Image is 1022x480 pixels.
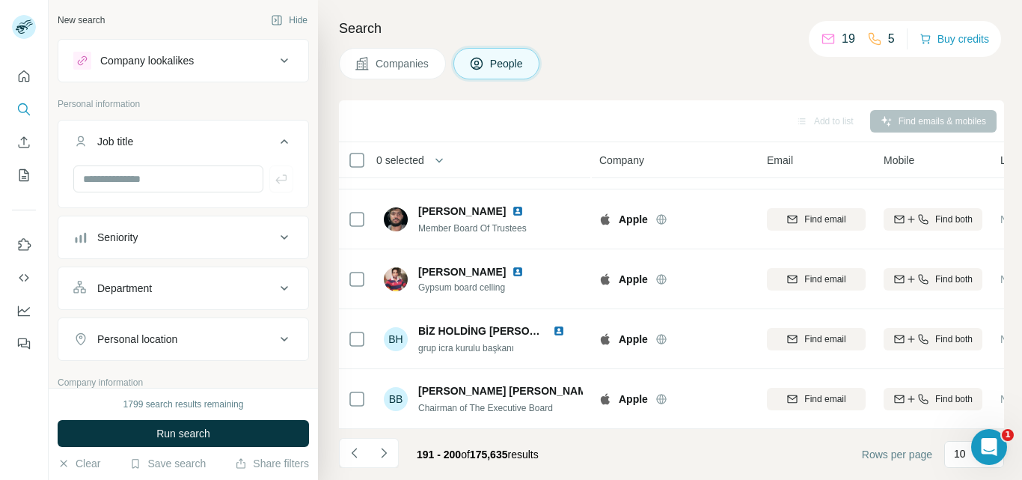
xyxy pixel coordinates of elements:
[417,449,461,461] span: 191 - 200
[884,268,982,291] button: Find both
[418,383,597,398] span: [PERSON_NAME] [PERSON_NAME]
[12,129,36,156] button: Enrich CSV
[156,426,210,441] span: Run search
[418,325,577,337] span: BİZ HOLDİNG [PERSON_NAME]
[235,456,309,471] button: Share filters
[58,13,105,27] div: New search
[599,393,611,405] img: Logo of Apple
[599,273,611,285] img: Logo of Apple
[619,272,648,287] span: Apple
[619,212,648,227] span: Apple
[804,332,845,346] span: Find email
[58,97,309,111] p: Personal information
[12,231,36,258] button: Use Surfe on LinkedIn
[935,332,973,346] span: Find both
[58,420,309,447] button: Run search
[767,328,866,350] button: Find email
[58,376,309,389] p: Company information
[619,332,648,347] span: Apple
[512,205,524,217] img: LinkedIn logo
[804,213,845,226] span: Find email
[599,153,644,168] span: Company
[369,438,399,468] button: Navigate to next page
[418,343,514,353] span: grup icra kurulu başkanı
[884,153,914,168] span: Mobile
[804,392,845,406] span: Find email
[490,56,524,71] span: People
[884,328,982,350] button: Find both
[935,213,973,226] span: Find both
[954,446,966,461] p: 10
[260,9,318,31] button: Hide
[58,321,308,357] button: Personal location
[767,153,793,168] span: Email
[767,388,866,410] button: Find email
[418,281,542,294] span: Gypsum board celling
[862,447,932,462] span: Rows per page
[619,392,648,407] span: Apple
[920,28,989,49] button: Buy credits
[129,456,206,471] button: Save search
[935,392,973,406] span: Find both
[12,330,36,357] button: Feedback
[58,270,308,306] button: Department
[12,162,36,189] button: My lists
[384,327,408,351] div: BH
[384,207,408,231] img: Avatar
[935,273,973,286] span: Find both
[971,429,1007,465] iframe: Intercom live chat
[58,219,308,255] button: Seniority
[376,153,424,168] span: 0 selected
[376,56,430,71] span: Companies
[58,124,308,165] button: Job title
[97,230,138,245] div: Seniority
[339,438,369,468] button: Navigate to previous page
[461,449,470,461] span: of
[384,267,408,291] img: Avatar
[599,213,611,225] img: Logo of Apple
[12,63,36,90] button: Quick start
[418,223,527,234] span: Member Board Of Trustees
[1002,429,1014,441] span: 1
[804,273,845,286] span: Find email
[884,388,982,410] button: Find both
[1000,153,1022,168] span: Lists
[470,449,508,461] span: 175,635
[58,43,308,79] button: Company lookalikes
[12,264,36,291] button: Use Surfe API
[767,208,866,231] button: Find email
[512,266,524,278] img: LinkedIn logo
[418,264,506,279] span: [PERSON_NAME]
[123,398,244,411] div: 1799 search results remaining
[417,449,539,461] span: results
[767,268,866,291] button: Find email
[553,325,565,337] img: LinkedIn logo
[599,333,611,345] img: Logo of Apple
[888,30,895,48] p: 5
[384,387,408,411] div: BB
[339,18,1004,39] h4: Search
[418,403,553,413] span: Chairman of The Executive Board
[97,332,177,347] div: Personal location
[97,134,133,149] div: Job title
[842,30,855,48] p: 19
[58,456,100,471] button: Clear
[884,208,982,231] button: Find both
[100,53,194,68] div: Company lookalikes
[97,281,152,296] div: Department
[418,204,506,219] span: [PERSON_NAME]
[12,96,36,123] button: Search
[12,297,36,324] button: Dashboard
